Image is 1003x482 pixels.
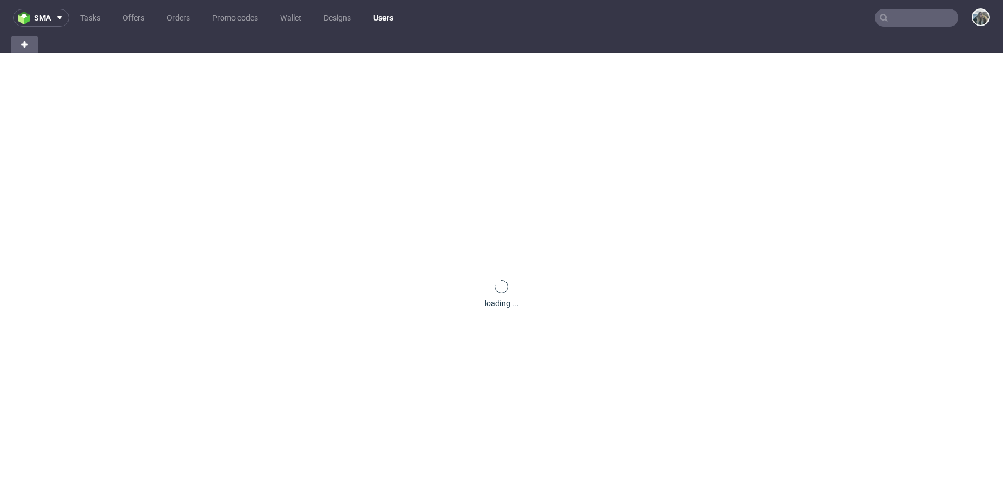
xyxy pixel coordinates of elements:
img: logo [18,12,34,24]
img: Zeniuk Magdalena [973,9,989,25]
a: Users [367,9,400,27]
a: Offers [116,9,151,27]
a: Orders [160,9,197,27]
span: sma [34,14,51,22]
a: Promo codes [206,9,265,27]
a: Tasks [74,9,107,27]
a: Wallet [274,9,308,27]
div: loading ... [485,298,519,309]
a: Designs [317,9,358,27]
button: sma [13,9,69,27]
